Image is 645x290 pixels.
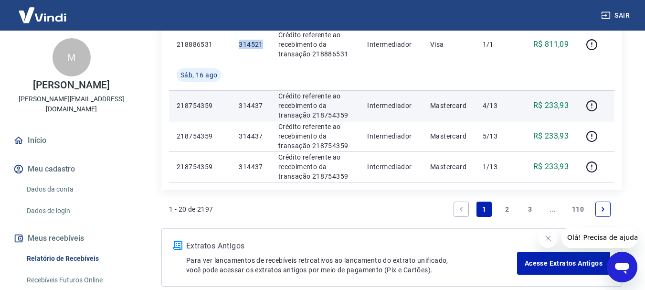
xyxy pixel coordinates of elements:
[278,122,352,150] p: Crédito referente ao recebimento da transação 218754359
[169,204,213,214] p: 1 - 20 de 2197
[177,101,223,110] p: 218754359
[430,101,467,110] p: Mastercard
[533,130,569,142] p: R$ 233,93
[533,100,569,111] p: R$ 233,93
[499,202,515,217] a: Page 2
[23,270,131,290] a: Recebíveis Futuros Online
[278,91,352,120] p: Crédito referente ao recebimento da transação 218754359
[545,202,560,217] a: Jump forward
[367,101,415,110] p: Intermediador
[561,227,637,248] iframe: Mensagem da empresa
[177,40,223,49] p: 218886531
[533,39,569,50] p: R$ 811,09
[278,30,352,59] p: Crédito referente ao recebimento da transação 218886531
[522,202,538,217] a: Page 3
[23,180,131,199] a: Dados da conta
[430,162,467,172] p: Mastercard
[11,130,131,151] a: Início
[533,161,569,172] p: R$ 233,93
[483,40,511,49] p: 1/1
[454,202,469,217] a: Previous page
[53,38,91,76] div: M
[483,131,511,141] p: 5/13
[23,201,131,221] a: Dados de login
[483,101,511,110] p: 4/13
[367,40,415,49] p: Intermediador
[599,7,634,24] button: Sair
[367,131,415,141] p: Intermediador
[186,240,517,252] p: Extratos Antigos
[8,94,135,114] p: [PERSON_NAME][EMAIL_ADDRESS][DOMAIN_NAME]
[450,198,614,221] ul: Pagination
[6,7,80,14] span: Olá! Precisa de ajuda?
[278,152,352,181] p: Crédito referente ao recebimento da transação 218754359
[607,252,637,282] iframe: Botão para abrir a janela de mensagens
[239,40,263,49] p: 314521
[180,70,217,80] span: Sáb, 16 ago
[11,228,131,249] button: Meus recebíveis
[23,249,131,269] a: Relatório de Recebíveis
[177,162,223,172] p: 218754359
[568,202,588,217] a: Page 110
[239,162,263,172] p: 314437
[483,162,511,172] p: 1/13
[595,202,611,217] a: Next page
[33,80,109,90] p: [PERSON_NAME]
[11,0,74,30] img: Vindi
[173,241,182,250] img: ícone
[367,162,415,172] p: Intermediador
[239,131,263,141] p: 314437
[539,229,558,248] iframe: Fechar mensagem
[239,101,263,110] p: 314437
[11,159,131,180] button: Meu cadastro
[186,256,517,275] p: Para ver lançamentos de recebíveis retroativos ao lançamento do extrato unificado, você pode aces...
[177,131,223,141] p: 218754359
[430,131,467,141] p: Mastercard
[476,202,492,217] a: Page 1 is your current page
[517,252,610,275] a: Acesse Extratos Antigos
[430,40,467,49] p: Visa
